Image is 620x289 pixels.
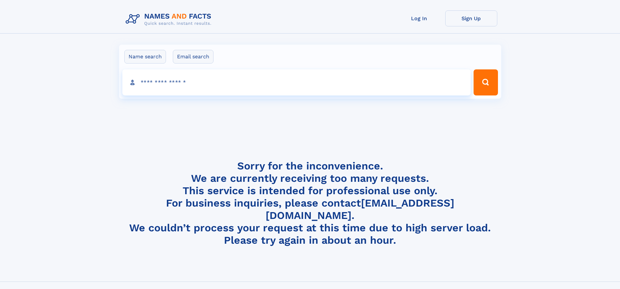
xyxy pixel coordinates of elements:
[474,69,498,95] button: Search Button
[393,10,445,26] a: Log In
[173,50,214,64] label: Email search
[124,50,166,64] label: Name search
[266,197,454,222] a: [EMAIL_ADDRESS][DOMAIN_NAME]
[445,10,497,26] a: Sign Up
[123,160,497,247] h4: Sorry for the inconvenience. We are currently receiving too many requests. This service is intend...
[123,10,217,28] img: Logo Names and Facts
[122,69,471,95] input: search input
